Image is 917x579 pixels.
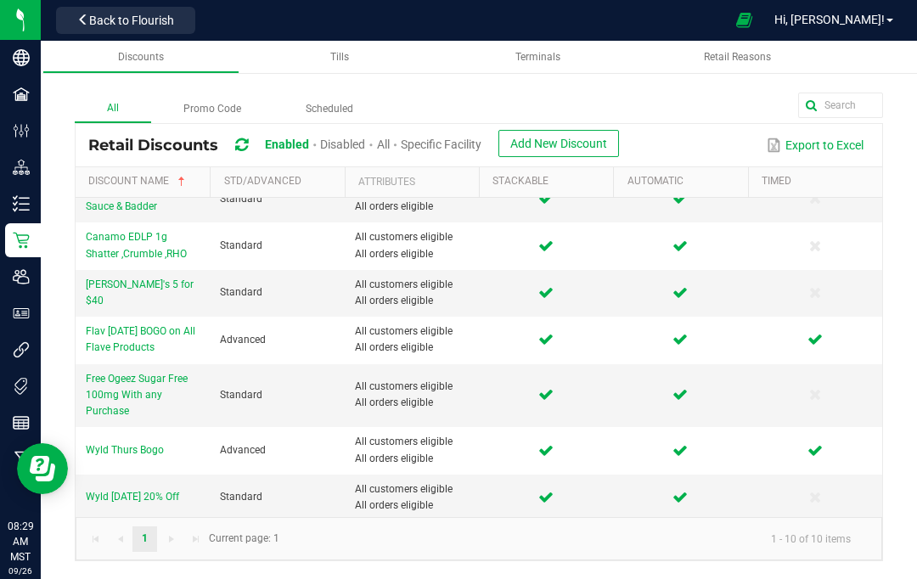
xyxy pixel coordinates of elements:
[151,96,273,122] label: Promo Code
[355,451,469,467] span: All orders eligible
[13,378,30,395] inline-svg: Tags
[13,159,30,176] inline-svg: Distribution
[8,519,33,565] p: 08:29 AM MST
[355,323,469,340] span: All customers eligible
[13,195,30,212] inline-svg: Inventory
[76,517,882,560] kendo-pager: Current page: 1
[13,305,30,322] inline-svg: User Roles
[13,86,30,103] inline-svg: Facilities
[89,14,174,27] span: Back to Flourish
[320,138,365,151] span: Disabled
[220,444,266,456] span: Advanced
[13,268,30,285] inline-svg: Users
[355,497,469,514] span: All orders eligible
[132,526,157,552] a: Page 1
[86,325,195,353] span: Flav [DATE] BOGO on All Flave Products
[86,444,164,456] span: Wyld Thurs Bogo
[88,130,632,161] div: Retail Discounts
[355,395,469,411] span: All orders eligible
[86,231,187,259] span: Canamo EDLP 1g Shatter ,Crumble ,RHO
[355,379,469,395] span: All customers eligible
[510,137,607,150] span: Add New Discount
[8,565,33,577] p: 09/26
[330,51,349,63] span: Tills
[345,167,479,198] th: Attributes
[627,175,742,188] a: AutomaticSortable
[220,389,262,401] span: Standard
[86,373,188,417] span: Free Ogeez Sugar Free 100mg With any Purchase
[220,193,262,205] span: Standard
[75,95,151,123] label: All
[86,491,179,503] span: Wyld [DATE] 20% Off
[56,7,195,34] button: Back to Flourish
[515,51,560,63] span: Terminals
[13,341,30,358] inline-svg: Integrations
[220,286,262,298] span: Standard
[498,130,619,157] button: Add New Discount
[88,175,204,188] a: Discount NameSortable
[118,51,164,63] span: Discounts
[86,278,194,306] span: [PERSON_NAME]'s 5 for $40
[762,131,868,160] button: Export to Excel
[725,3,763,37] span: Open Ecommerce Menu
[13,122,30,139] inline-svg: Configuration
[224,175,339,188] a: Std/AdvancedSortable
[355,293,469,309] span: All orders eligible
[273,96,385,122] label: Scheduled
[13,414,30,431] inline-svg: Reports
[798,93,883,118] input: Search
[762,175,876,188] a: TimedSortable
[377,138,390,151] span: All
[13,451,30,468] inline-svg: Manufacturing
[13,232,30,249] inline-svg: Retail
[290,525,864,553] kendo-pager-info: 1 - 10 of 10 items
[401,138,481,151] span: Specific Facility
[492,175,607,188] a: StackableSortable
[175,175,188,188] span: Sortable
[220,239,262,251] span: Standard
[220,334,266,346] span: Advanced
[355,340,469,356] span: All orders eligible
[355,434,469,450] span: All customers eligible
[220,491,262,503] span: Standard
[704,51,771,63] span: Retail Reasons
[355,277,469,293] span: All customers eligible
[355,199,469,215] span: All orders eligible
[17,443,68,494] iframe: Resource center
[13,49,30,66] inline-svg: Company
[355,246,469,262] span: All orders eligible
[355,481,469,497] span: All customers eligible
[355,229,469,245] span: All customers eligible
[774,13,885,26] span: Hi, [PERSON_NAME]!
[265,138,309,151] span: Enabled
